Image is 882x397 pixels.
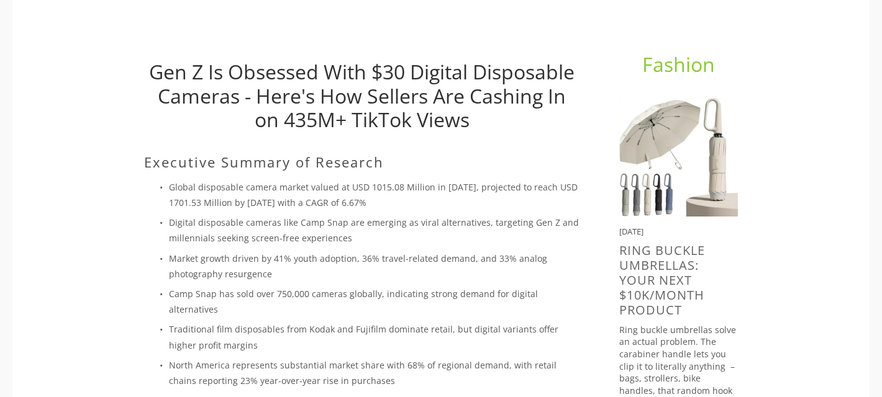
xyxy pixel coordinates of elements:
p: Digital disposable cameras like Camp Snap are emerging as viral alternatives, targeting Gen Z and... [169,215,580,246]
a: Ring Buckle Umbrellas: Your Next $10K/Month Product [619,242,705,318]
p: Camp Snap has sold over 750,000 cameras globally, indicating strong demand for digital alternatives [169,286,580,317]
a: Gen Z Is Obsessed With $30 Digital Disposable Cameras - Here's How Sellers Are Cashing In on 435M... [149,58,575,133]
img: Ring Buckle Umbrellas: Your Next $10K/Month Product [619,98,738,216]
p: Traditional film disposables from Kodak and Fujifilm dominate retail, but digital variants offer ... [169,321,580,352]
h2: Executive Summary of Research [144,154,580,170]
p: Global disposable camera market valued at USD 1015.08 Million in [DATE], projected to reach USD 1... [169,179,580,210]
time: [DATE] [619,226,643,237]
p: Market growth driven by 41% youth adoption, 36% travel-related demand, and 33% analog photography... [169,251,580,282]
p: North America represents substantial market share with 68% of regional demand, with retail chains... [169,357,580,388]
a: Fashion [642,51,715,78]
